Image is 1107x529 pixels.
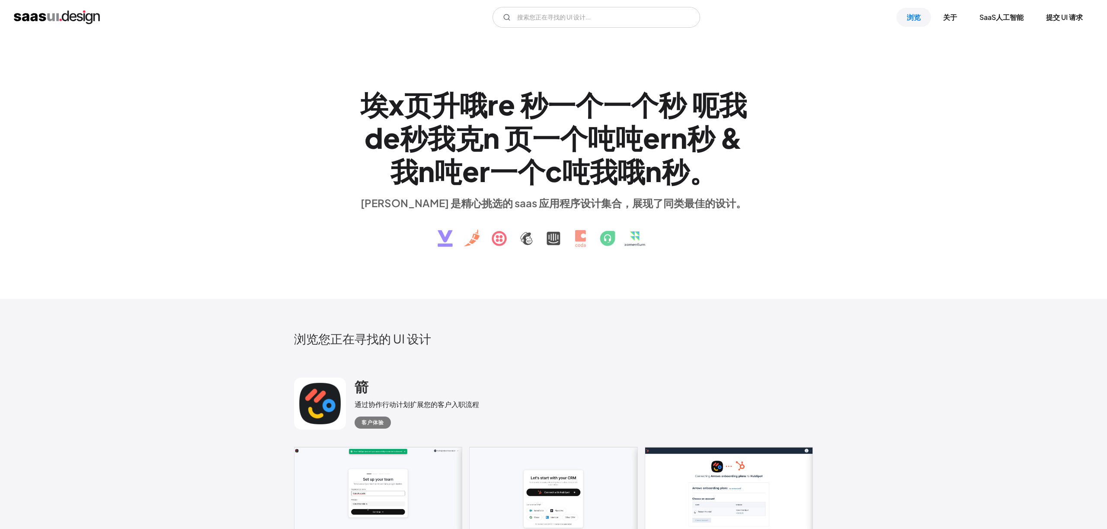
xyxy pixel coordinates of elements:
font: e [643,120,660,155]
font: r [479,154,490,188]
font: 页 [404,87,432,122]
font: 浏览您正在寻找的 UI 设计 [294,331,431,346]
font: 。 [689,154,717,188]
font: 埃 [361,87,388,122]
a: 关于 [933,8,967,27]
a: 浏览 [896,8,931,27]
font: 秒 [400,120,428,155]
form: 电子邮件表格 [493,7,700,28]
font: 一个 [603,87,659,122]
font: e [462,154,479,188]
font: 我 [428,120,455,155]
font: 关于 [943,13,957,22]
font: 一个 [532,120,588,155]
a: 箭 [355,378,368,399]
font: SaaS人工智能 [979,13,1024,22]
font: d [365,120,383,155]
font: [PERSON_NAME] 是精心挑选的 saas 应用程序设计集合，展现了同类最佳的设计。 [361,196,746,209]
font: 呃 [691,87,719,122]
font: 浏览 [907,13,921,22]
font: 哦 [460,87,487,122]
font: 秒 [659,87,686,122]
font: 客户体验 [362,419,384,426]
a: SaaS人工智能 [969,8,1034,27]
font: e [383,120,400,155]
font: n [645,154,662,188]
a: 提交 UI 请求 [1036,8,1093,27]
font: 一个 [490,154,545,188]
font: 吨 [615,120,643,155]
font: 秒 [687,120,715,155]
font: n [418,154,435,188]
font: 秒 [520,87,548,122]
font: 吨 [562,154,590,188]
input: 搜索您正在寻找的 UI 设计... [493,7,700,28]
font: r [660,120,671,155]
font: e [498,87,515,122]
font: 我 [590,154,617,188]
font: 吨 [435,154,462,188]
font: 升 [432,87,460,122]
font: 吨 [588,120,615,155]
font: r [487,87,498,122]
font: 通过协作行动计划扩展您的客户入职流程 [355,400,479,409]
font: n [483,120,499,155]
font: n [671,120,687,155]
font: 我 [390,154,418,188]
a: 家 [14,10,100,24]
font: 我 [719,87,747,122]
h1: 探索 SaaS UI 设计模式和交互。 [355,88,752,187]
font: 箭 [355,378,368,395]
font: 页 [505,120,532,155]
font: 一个 [548,87,603,122]
font: x [388,87,404,122]
font: 哦 [617,154,645,188]
font: 提交 UI 请求 [1046,13,1083,22]
font: & [720,120,742,155]
font: 秒 [662,154,689,188]
font: 克 [455,120,483,155]
font: c [545,154,562,188]
img: 文字、图标、saas 徽标 [422,209,685,254]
